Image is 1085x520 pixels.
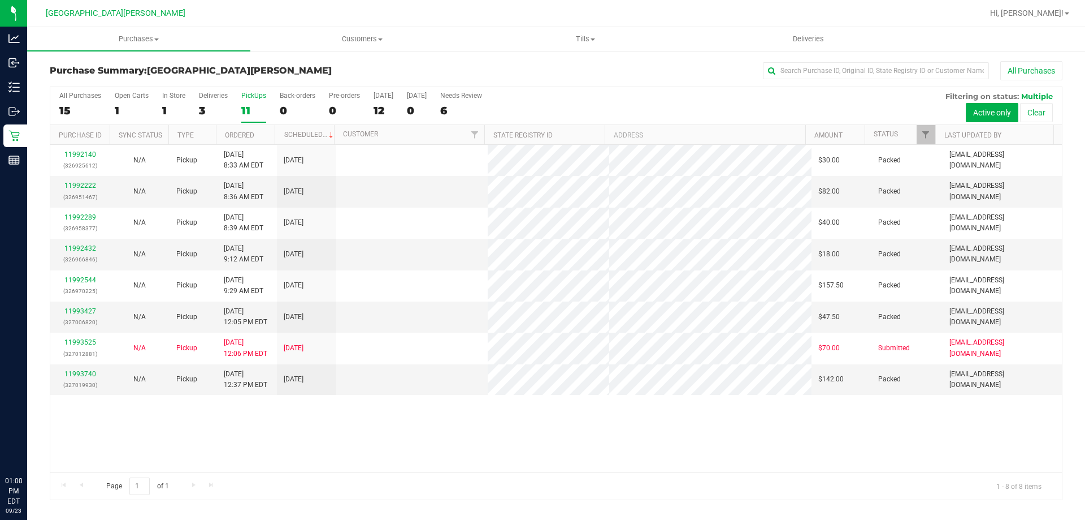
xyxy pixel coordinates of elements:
[251,34,473,44] span: Customers
[8,130,20,141] inline-svg: Retail
[57,317,103,328] p: (327006820)
[949,181,1055,202] span: [EMAIL_ADDRESS][DOMAIN_NAME]
[818,312,840,323] span: $47.50
[818,186,840,197] span: $82.00
[176,312,197,323] span: Pickup
[57,192,103,203] p: (326951467)
[133,344,146,352] span: Not Applicable
[763,62,989,79] input: Search Purchase ID, Original ID, State Registry ID or Customer Name...
[329,92,360,100] div: Pre-orders
[949,306,1055,328] span: [EMAIL_ADDRESS][DOMAIN_NAME]
[878,186,901,197] span: Packed
[225,131,254,139] a: Ordered
[176,217,197,228] span: Pickup
[133,312,146,323] button: N/A
[224,275,263,296] span: [DATE] 9:29 AM EDT
[878,280,901,291] span: Packed
[284,280,303,291] span: [DATE]
[97,478,178,495] span: Page of 1
[64,151,96,158] a: 11992140
[115,92,149,100] div: Open Carts
[133,374,146,385] button: N/A
[878,343,910,354] span: Submitted
[818,280,844,291] span: $157.50
[493,131,553,139] a: State Registry ID
[949,337,1055,359] span: [EMAIL_ADDRESS][DOMAIN_NAME]
[8,154,20,166] inline-svg: Reports
[8,81,20,93] inline-svg: Inventory
[874,130,898,138] a: Status
[176,155,197,166] span: Pickup
[343,130,378,138] a: Customer
[133,186,146,197] button: N/A
[818,374,844,385] span: $142.00
[177,131,194,139] a: Type
[284,155,303,166] span: [DATE]
[119,131,162,139] a: Sync Status
[115,104,149,117] div: 1
[1021,92,1053,101] span: Multiple
[27,34,250,44] span: Purchases
[878,312,901,323] span: Packed
[284,186,303,197] span: [DATE]
[57,286,103,296] p: (326970225)
[944,131,1001,139] a: Last Updated By
[407,104,427,117] div: 0
[133,313,146,321] span: Not Applicable
[133,155,146,166] button: N/A
[133,375,146,383] span: Not Applicable
[224,369,267,390] span: [DATE] 12:37 PM EDT
[176,343,197,354] span: Pickup
[818,155,840,166] span: $30.00
[878,249,901,260] span: Packed
[11,429,45,463] iframe: Resource center
[284,312,303,323] span: [DATE]
[64,307,96,315] a: 11993427
[27,27,250,51] a: Purchases
[990,8,1064,18] span: Hi, [PERSON_NAME]!
[280,92,315,100] div: Back-orders
[878,217,901,228] span: Packed
[878,155,901,166] span: Packed
[284,131,336,139] a: Scheduled
[474,34,696,44] span: Tills
[133,343,146,354] button: N/A
[57,160,103,171] p: (326925612)
[778,34,839,44] span: Deliveries
[224,337,267,359] span: [DATE] 12:06 PM EDT
[59,92,101,100] div: All Purchases
[176,280,197,291] span: Pickup
[224,181,263,202] span: [DATE] 8:36 AM EDT
[329,104,360,117] div: 0
[176,249,197,260] span: Pickup
[224,212,263,234] span: [DATE] 8:39 AM EDT
[59,104,101,117] div: 15
[949,149,1055,171] span: [EMAIL_ADDRESS][DOMAIN_NAME]
[818,343,840,354] span: $70.00
[949,212,1055,234] span: [EMAIL_ADDRESS][DOMAIN_NAME]
[133,217,146,228] button: N/A
[64,370,96,378] a: 11993740
[284,374,303,385] span: [DATE]
[917,125,935,144] a: Filter
[64,213,96,221] a: 11992289
[224,243,263,265] span: [DATE] 9:12 AM EDT
[133,249,146,260] button: N/A
[133,281,146,289] span: Not Applicable
[224,306,267,328] span: [DATE] 12:05 PM EDT
[987,478,1051,495] span: 1 - 8 of 8 items
[1020,103,1053,122] button: Clear
[5,506,22,515] p: 09/23
[162,104,185,117] div: 1
[1000,61,1062,80] button: All Purchases
[949,243,1055,265] span: [EMAIL_ADDRESS][DOMAIN_NAME]
[818,249,840,260] span: $18.00
[59,131,102,139] a: Purchase ID
[129,478,150,495] input: 1
[241,92,266,100] div: PickUps
[162,92,185,100] div: In Store
[57,380,103,390] p: (327019930)
[8,33,20,44] inline-svg: Analytics
[945,92,1019,101] span: Filtering on status:
[133,187,146,195] span: Not Applicable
